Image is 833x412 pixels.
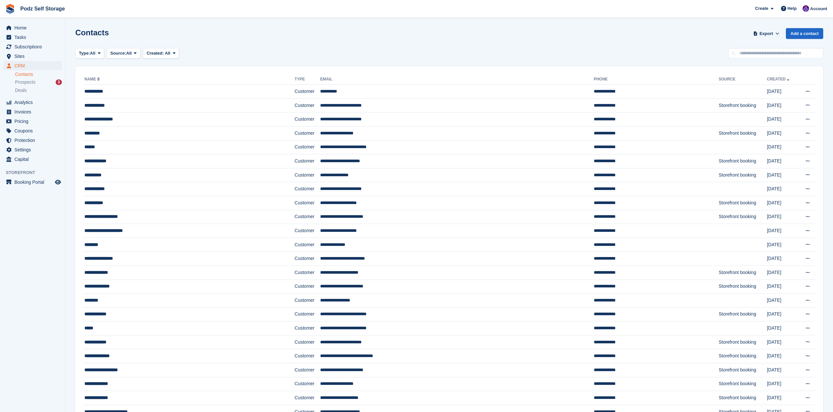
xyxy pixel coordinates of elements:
td: [DATE] [767,112,798,127]
td: Customer [295,210,320,224]
td: [DATE] [767,168,798,182]
span: Type: [79,50,90,57]
td: [DATE] [767,182,798,196]
td: [DATE] [767,307,798,321]
span: Source: [110,50,126,57]
a: menu [3,33,62,42]
button: Created: All [143,48,179,59]
span: Capital [14,155,54,164]
span: Pricing [14,117,54,126]
td: Customer [295,98,320,112]
td: Customer [295,154,320,168]
td: [DATE] [767,349,798,363]
td: [DATE] [767,321,798,335]
td: [DATE] [767,266,798,280]
th: Type [295,74,320,85]
a: menu [3,107,62,116]
td: [DATE] [767,335,798,349]
a: menu [3,23,62,32]
td: Storefront booking [719,349,767,363]
span: Prospects [15,79,35,85]
td: Customer [295,85,320,99]
span: Create [755,5,768,12]
span: Subscriptions [14,42,54,51]
td: Storefront booking [719,280,767,294]
td: Customer [295,238,320,252]
span: Settings [14,145,54,154]
img: Jawed Chowdhary [803,5,809,12]
th: Source [719,74,767,85]
td: [DATE] [767,238,798,252]
span: Coupons [14,126,54,135]
span: All [126,50,132,57]
a: menu [3,117,62,126]
a: Contacts [15,71,62,77]
th: Email [320,74,594,85]
span: All [90,50,96,57]
td: [DATE] [767,140,798,154]
td: [DATE] [767,126,798,140]
td: Customer [295,266,320,280]
a: Prospects 3 [15,79,62,86]
span: Account [810,6,827,12]
a: menu [3,155,62,164]
td: Storefront booking [719,391,767,405]
span: Storefront [6,169,65,176]
td: [DATE] [767,98,798,112]
td: Storefront booking [719,154,767,168]
span: Help [788,5,797,12]
a: menu [3,52,62,61]
td: Customer [295,252,320,266]
a: Preview store [54,178,62,186]
td: [DATE] [767,154,798,168]
td: Customer [295,196,320,210]
td: Customer [295,377,320,391]
td: Storefront booking [719,363,767,377]
span: Analytics [14,98,54,107]
td: Customer [295,168,320,182]
button: Type: All [75,48,104,59]
td: Customer [295,280,320,294]
a: menu [3,126,62,135]
td: [DATE] [767,196,798,210]
td: Storefront booking [719,266,767,280]
td: Customer [295,140,320,154]
th: Phone [594,74,719,85]
span: Booking Portal [14,178,54,187]
span: CRM [14,61,54,70]
span: Sites [14,52,54,61]
td: Storefront booking [719,377,767,391]
td: Customer [295,224,320,238]
a: menu [3,42,62,51]
a: menu [3,98,62,107]
span: All [165,51,171,56]
a: Name [84,77,101,81]
td: [DATE] [767,85,798,99]
div: 3 [56,79,62,85]
td: Customer [295,307,320,321]
img: stora-icon-8386f47178a22dfd0bd8f6a31ec36ba5ce8667c1dd55bd0f319d3a0aa187defe.svg [5,4,15,14]
a: Deals [15,87,62,94]
a: menu [3,136,62,145]
h1: Contacts [75,28,109,37]
td: Storefront booking [719,98,767,112]
span: Tasks [14,33,54,42]
td: Customer [295,349,320,363]
span: Export [760,30,773,37]
td: Customer [295,294,320,308]
td: Customer [295,335,320,349]
a: menu [3,145,62,154]
span: Protection [14,136,54,145]
td: Customer [295,363,320,377]
button: Export [752,28,781,39]
td: [DATE] [767,377,798,391]
td: Storefront booking [719,210,767,224]
td: [DATE] [767,210,798,224]
td: Storefront booking [719,196,767,210]
td: Storefront booking [719,168,767,182]
td: Customer [295,112,320,127]
td: Storefront booking [719,307,767,321]
button: Source: All [107,48,140,59]
td: [DATE] [767,280,798,294]
td: Storefront booking [719,126,767,140]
